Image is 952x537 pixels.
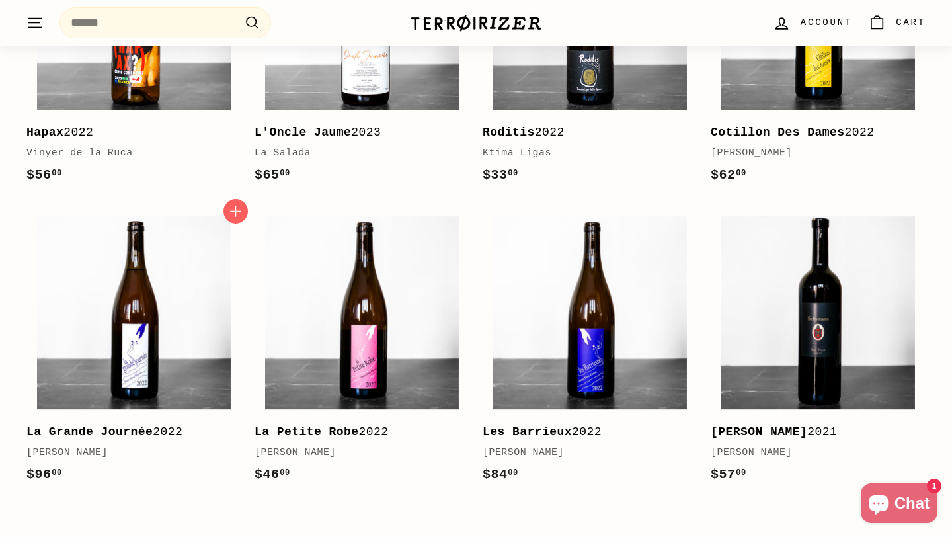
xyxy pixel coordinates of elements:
[711,467,746,482] span: $57
[483,123,684,142] div: 2022
[483,145,684,161] div: Ktima Ligas
[26,423,228,442] div: 2022
[26,123,228,142] div: 2022
[26,425,153,438] b: La Grande Journée
[711,123,912,142] div: 2022
[736,468,746,477] sup: 00
[255,467,290,482] span: $46
[26,145,228,161] div: Vinyer de la Ruca
[483,445,684,461] div: [PERSON_NAME]
[801,15,852,30] span: Account
[711,445,912,461] div: [PERSON_NAME]
[255,126,351,139] b: L'Oncle Jaume
[483,423,684,442] div: 2022
[483,126,535,139] b: Roditis
[711,423,912,442] div: 2021
[26,126,63,139] b: Hapax
[255,167,290,183] span: $65
[508,468,518,477] sup: 00
[280,468,290,477] sup: 00
[483,206,697,499] a: Les Barrieux2022[PERSON_NAME]
[26,467,62,482] span: $96
[711,167,746,183] span: $62
[52,468,61,477] sup: 00
[711,145,912,161] div: [PERSON_NAME]
[736,169,746,178] sup: 00
[857,483,941,526] inbox-online-store-chat: Shopify online store chat
[860,3,933,42] a: Cart
[255,445,456,461] div: [PERSON_NAME]
[508,169,518,178] sup: 00
[711,425,807,438] b: [PERSON_NAME]
[255,423,456,442] div: 2022
[26,206,241,499] a: La Grande Journée2022[PERSON_NAME]
[483,167,518,183] span: $33
[26,167,62,183] span: $56
[255,206,469,499] a: La Petite Robe2022[PERSON_NAME]
[711,126,845,139] b: Cotillon Des Dames
[896,15,926,30] span: Cart
[280,169,290,178] sup: 00
[765,3,860,42] a: Account
[26,445,228,461] div: [PERSON_NAME]
[711,206,926,499] a: [PERSON_NAME]2021[PERSON_NAME]
[52,169,61,178] sup: 00
[255,145,456,161] div: La Salada
[483,467,518,482] span: $84
[483,425,572,438] b: Les Barrieux
[255,123,456,142] div: 2023
[255,425,359,438] b: La Petite Robe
